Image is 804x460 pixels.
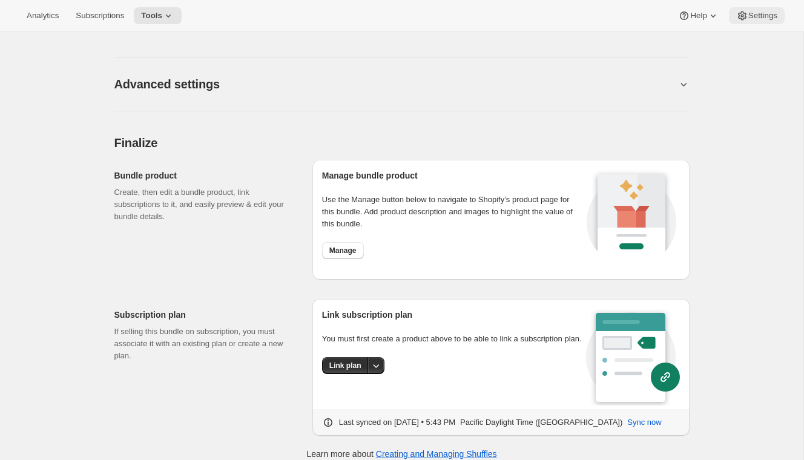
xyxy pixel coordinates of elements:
h2: Advanced settings [114,77,220,91]
p: You must first create a product above to be able to link a subscription plan. [322,333,586,345]
button: Tools [134,7,182,24]
span: Link plan [329,361,361,370]
a: Creating and Managing Shuffles [376,449,497,459]
span: Settings [748,11,777,21]
h2: Finalize [114,136,690,150]
h2: Link subscription plan [322,309,586,321]
button: Analytics [19,7,66,24]
p: Pacific Daylight Time ([GEOGRAPHIC_DATA]) [460,416,622,429]
span: Manage [329,246,357,255]
span: Analytics [27,11,59,21]
p: If selling this bundle on subscription, you must associate it with an existing plan or create a n... [114,326,293,362]
p: Learn more about [306,448,496,460]
button: Link plan [322,357,369,374]
h2: Manage bundle product [322,169,583,182]
p: Last synced on [DATE] • 5:43 PM [339,416,455,429]
span: Subscriptions [76,11,124,21]
button: Advanced settings [114,77,677,91]
p: Use the Manage button below to navigate to Shopify’s product page for this bundle. Add product de... [322,194,583,230]
button: Manage [322,242,364,259]
span: Help [690,11,707,21]
p: Create, then edit a bundle product, link subscriptions to it, and easily preview & edit your bund... [114,186,293,223]
h2: Bundle product [114,169,293,182]
button: Sync now [620,413,668,432]
span: Tools [141,11,162,21]
button: Settings [729,7,785,24]
button: Help [671,7,726,24]
span: Sync now [627,416,661,429]
button: Subscriptions [68,7,131,24]
h2: Subscription plan [114,309,293,321]
button: More actions [367,357,384,374]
